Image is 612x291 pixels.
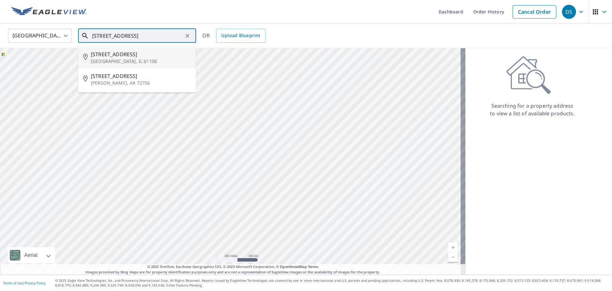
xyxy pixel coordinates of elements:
div: [GEOGRAPHIC_DATA] [8,27,72,45]
span: [STREET_ADDRESS] [91,50,191,58]
a: Upload Blueprint [216,29,265,43]
div: Aerial [8,247,55,263]
a: OpenStreetMap [280,264,307,269]
img: EV Logo [11,7,87,17]
input: Search by address or latitude-longitude [92,27,183,45]
button: Clear [183,31,192,40]
span: Upload Blueprint [221,32,260,40]
a: Current Level 5, Zoom Out [448,252,458,262]
div: OR [202,29,266,43]
p: | [3,281,46,285]
a: Terms [308,264,318,269]
p: Searching for a property address to view a list of available products. [490,102,575,117]
a: Current Level 5, Zoom In [448,243,458,252]
a: Privacy Policy [25,281,46,285]
span: [STREET_ADDRESS] [91,72,191,80]
p: [PERSON_NAME], AR 72756 [91,80,191,86]
div: DS [562,5,576,19]
span: © 2025 TomTom, Earthstar Geographics SIO, © 2025 Microsoft Corporation, © [147,264,318,270]
p: [GEOGRAPHIC_DATA], IL 61108 [91,58,191,65]
div: Aerial [22,247,40,263]
a: Cancel Order [513,5,556,19]
p: © 2025 Eagle View Technologies, Inc. and Pictometry International Corp. All Rights Reserved. Repo... [55,278,609,288]
a: Terms of Use [3,281,23,285]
